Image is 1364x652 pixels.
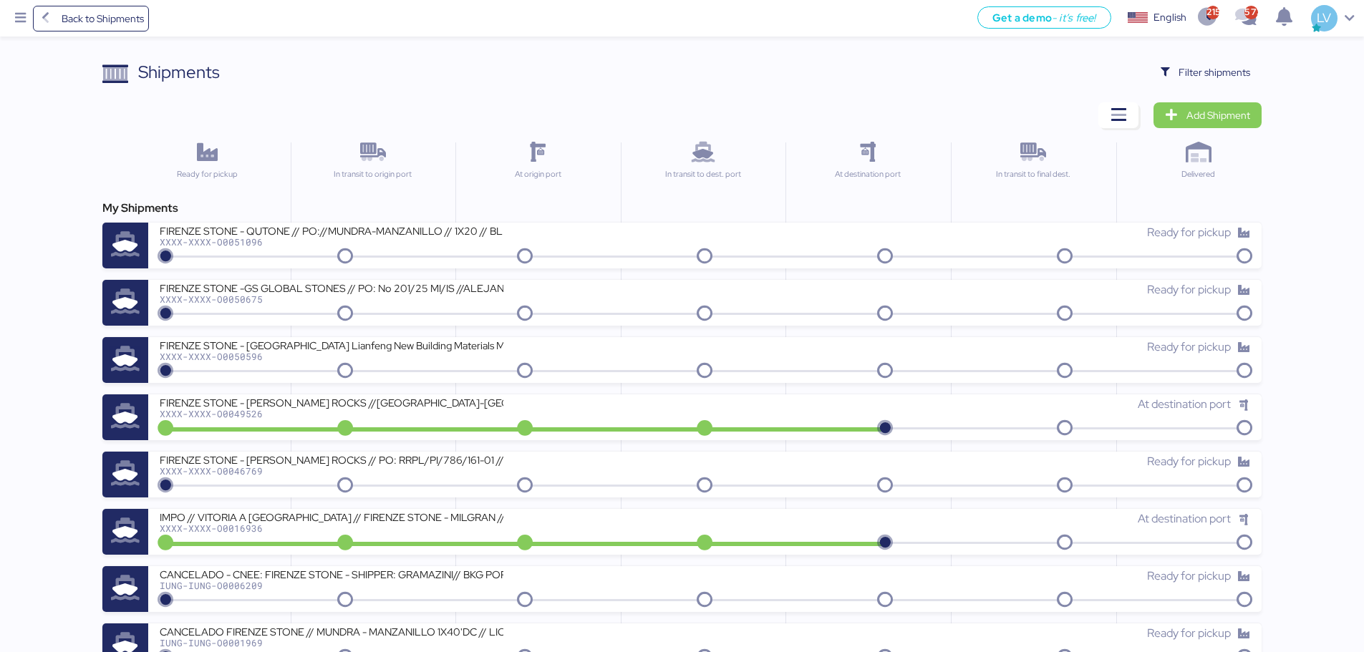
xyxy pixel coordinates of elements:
[160,638,503,648] div: IUNG-IUNG-O0001969
[792,168,944,180] div: At destination port
[462,168,614,180] div: At origin port
[138,59,220,85] div: Shipments
[1150,59,1262,85] button: Filter shipments
[1147,225,1231,240] span: Ready for pickup
[1186,107,1250,124] span: Add Shipment
[160,294,503,304] div: XXXX-XXXX-O0050675
[9,6,33,31] button: Menu
[160,224,503,236] div: FIRENZE STONE - QUTONE // PO://MUNDRA-MANZANILLO // 1X20 // BL: // LYFT
[1153,10,1186,25] div: English
[131,168,284,180] div: Ready for pickup
[160,351,503,361] div: XXXX-XXXX-O0050596
[33,6,150,31] a: Back to Shipments
[1123,168,1274,180] div: Delivered
[1153,102,1262,128] a: Add Shipment
[160,237,503,247] div: XXXX-XXXX-O0051096
[160,510,503,522] div: IMPO // VITORIA A [GEOGRAPHIC_DATA] // FIRENZE STONE - MILGRAN // INVOICE 004879 // BKG: 609699247
[957,168,1109,180] div: In transit to final dest.
[160,568,503,580] div: CANCELADO - CNEE: FIRENZE STONE - SHIPPER: GRAMAZINI// BKG POR CONFIRMAR // VITORIA -[GEOGRAPHIC_...
[160,580,503,590] div: IUNG-IUNG-O0006209
[1147,626,1231,641] span: Ready for pickup
[102,200,1262,217] div: My Shipments
[627,168,779,180] div: In transit to dest. port
[1147,454,1231,469] span: Ready for pickup
[1138,396,1231,412] span: At destination port
[160,409,503,419] div: XXXX-XXXX-O0049526
[62,10,144,27] span: Back to Shipments
[1138,511,1231,526] span: At destination port
[297,168,449,180] div: In transit to origin port
[160,339,503,351] div: FIRENZE STONE - [GEOGRAPHIC_DATA] Lianfeng New Building Materials Machinery// PO: 10725.01 // QIN...
[160,523,503,533] div: XXXX-XXXX-O0016936
[1147,339,1231,354] span: Ready for pickup
[160,625,503,637] div: CANCELADO FIRENZE STONE // MUNDRA - MANZANILLO 1X40'DC // LIOLI PO: 647
[160,281,503,293] div: FIRENZE STONE -GS GLOBAL STONES // PO: No 201/25 MI/IS //ALEJANDRIA-ALTAMIRA // 1X20 // BOOKING
[1179,64,1250,81] span: Filter shipments
[1317,9,1331,27] span: LV
[160,453,503,465] div: FIRENZE STONE - [PERSON_NAME] ROCKS // PO: RRPL/PI/786/161-01 //MUNDRA-MANZANILLO // 1X20 // BL: ...
[160,466,503,476] div: XXXX-XXXX-O0046769
[1147,568,1231,583] span: Ready for pickup
[1147,282,1231,297] span: Ready for pickup
[160,396,503,408] div: FIRENZE STONE - [PERSON_NAME] ROCKS //[GEOGRAPHIC_DATA]-[GEOGRAPHIC_DATA] // 1X20 // BL: 10650003...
